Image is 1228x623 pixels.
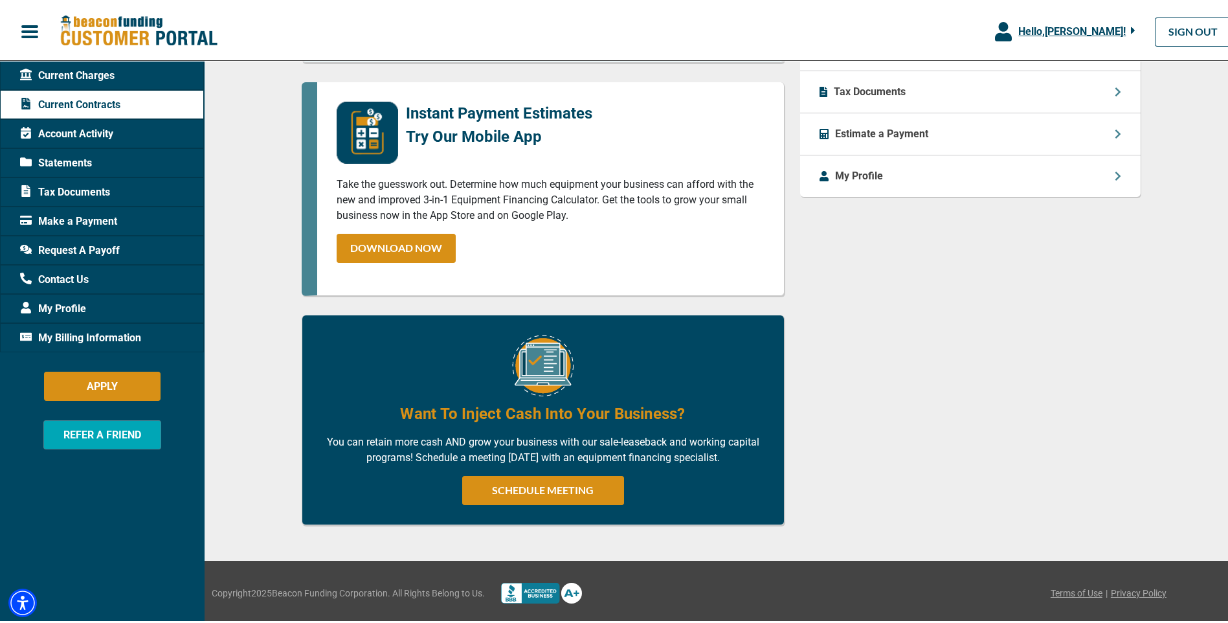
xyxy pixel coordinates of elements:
p: Estimate a Payment [835,124,928,139]
p: Tax Documents [834,82,906,97]
button: REFER A FRIEND [43,418,161,447]
a: Privacy Policy [1111,584,1167,598]
span: Request A Payoff [20,240,120,256]
span: Current Contracts [20,95,120,110]
p: Try Our Mobile App [406,122,592,146]
span: Hello, [PERSON_NAME] ! [1018,23,1126,35]
h4: Want To Inject Cash Into Your Business? [400,400,685,422]
a: Terms of Use [1051,584,1102,598]
span: Current Charges [20,65,115,81]
span: Tax Documents [20,182,110,198]
a: SCHEDULE MEETING [462,473,624,503]
span: My Profile [20,299,86,314]
img: Equipment Financing Online Image [512,332,574,394]
span: Copyright 2025 Beacon Funding Corporation. All Rights Belong to Us. [212,584,485,598]
a: DOWNLOAD NOW [337,231,456,260]
span: Account Activity [20,124,113,139]
p: Take the guesswork out. Determine how much equipment your business can afford with the new and im... [337,174,765,221]
span: | [1106,584,1108,598]
p: You can retain more cash AND grow your business with our sale-leaseback and working capital progr... [322,432,765,463]
p: My Profile [835,166,883,181]
span: Make a Payment [20,211,117,227]
img: mobile-app-logo.png [337,99,398,161]
img: Beacon Funding Customer Portal Logo [60,12,218,45]
div: Accessibility Menu [8,586,37,615]
img: Better Bussines Beareau logo A+ [501,580,582,601]
span: Statements [20,153,92,168]
p: Instant Payment Estimates [406,99,592,122]
button: APPLY [44,369,161,398]
span: My Billing Information [20,328,141,343]
span: Contact Us [20,269,89,285]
